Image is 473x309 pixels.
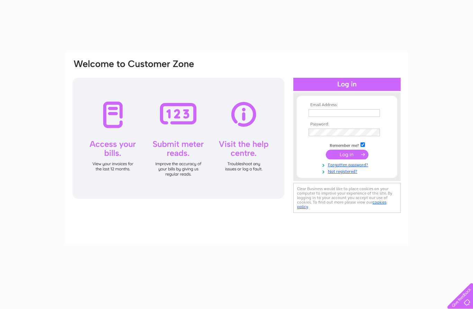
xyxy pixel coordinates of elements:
[326,150,368,159] input: Submit
[297,200,386,209] a: cookies policy
[293,183,401,213] div: Clear Business would like to place cookies on your computer to improve your experience of the sit...
[307,122,387,127] th: Password:
[307,141,387,148] td: Remember me?
[309,161,387,168] a: Forgotten password?
[307,103,387,107] th: Email Address:
[309,168,387,174] a: Not registered?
